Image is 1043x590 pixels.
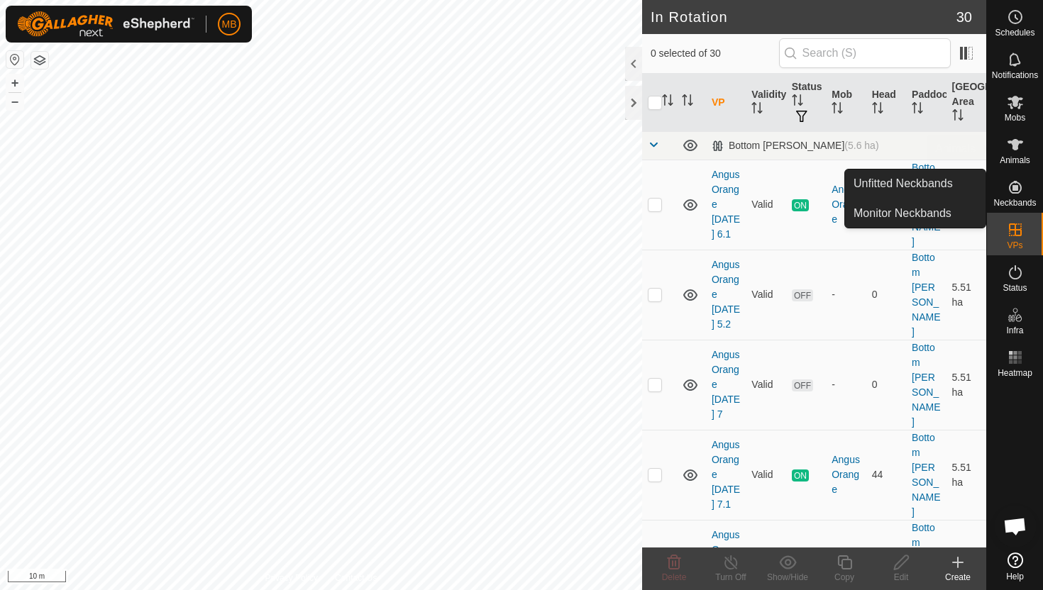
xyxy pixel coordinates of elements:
[826,74,866,132] th: Mob
[1006,326,1023,335] span: Infra
[994,505,1037,547] div: Open chat
[222,17,237,32] span: MB
[947,340,986,430] td: 5.51 ha
[832,104,843,116] p-sorticon: Activate to sort
[873,571,929,584] div: Edit
[662,96,673,108] p-sorticon: Activate to sort
[832,287,860,302] div: -
[792,469,809,482] span: ON
[712,140,879,152] div: Bottom [PERSON_NAME]
[792,96,803,108] p-sorticon: Activate to sort
[854,175,953,192] span: Unfitted Neckbands
[995,28,1034,37] span: Schedules
[31,52,48,69] button: Map Layers
[912,252,940,338] a: Bottom [PERSON_NAME]
[651,9,956,26] h2: In Rotation
[746,74,785,132] th: Validity
[866,430,906,520] td: 44
[6,51,23,68] button: Reset Map
[1000,156,1030,165] span: Animals
[712,169,740,240] a: Angus Orange [DATE] 6.1
[792,199,809,211] span: ON
[832,182,860,227] div: Angus Orange
[746,250,785,340] td: Valid
[265,572,318,584] a: Privacy Policy
[746,340,785,430] td: Valid
[844,140,878,151] span: (5.6 ha)
[998,369,1032,377] span: Heatmap
[712,439,740,510] a: Angus Orange [DATE] 7.1
[682,96,693,108] p-sorticon: Activate to sort
[947,430,986,520] td: 5.51 ha
[987,547,1043,586] a: Help
[912,432,940,518] a: Bottom [PERSON_NAME]
[912,104,923,116] p-sorticon: Activate to sort
[854,205,951,222] span: Monitor Neckbands
[947,160,986,250] td: 5.51 ha
[6,74,23,91] button: +
[845,199,986,228] a: Monitor Neckbands
[702,571,759,584] div: Turn Off
[912,342,940,428] a: Bottom [PERSON_NAME]
[779,38,951,68] input: Search (S)
[866,74,906,132] th: Head
[712,349,740,420] a: Angus Orange [DATE] 7
[746,160,785,250] td: Valid
[947,74,986,132] th: [GEOGRAPHIC_DATA] Area
[651,46,779,61] span: 0 selected of 30
[662,572,687,582] span: Delete
[706,74,746,132] th: VP
[956,6,972,28] span: 30
[759,571,816,584] div: Show/Hide
[866,160,906,250] td: 1
[845,169,986,198] a: Unfitted Neckbands
[1007,241,1022,250] span: VPs
[832,377,860,392] div: -
[952,111,964,123] p-sorticon: Activate to sort
[712,259,740,330] a: Angus Orange [DATE] 5.2
[6,93,23,110] button: –
[832,452,860,497] div: Angus Orange
[792,289,813,301] span: OFF
[992,71,1038,79] span: Notifications
[906,74,946,132] th: Paddock
[993,199,1036,207] span: Neckbands
[335,572,377,584] a: Contact Us
[17,11,194,37] img: Gallagher Logo
[751,104,763,116] p-sorticon: Activate to sort
[866,340,906,430] td: 0
[929,571,986,584] div: Create
[872,104,883,116] p-sorticon: Activate to sort
[816,571,873,584] div: Copy
[1006,572,1024,581] span: Help
[746,430,785,520] td: Valid
[1005,113,1025,122] span: Mobs
[912,162,940,247] a: Bottom [PERSON_NAME]
[792,379,813,391] span: OFF
[1003,284,1027,292] span: Status
[786,74,826,132] th: Status
[947,250,986,340] td: 5.51 ha
[866,250,906,340] td: 0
